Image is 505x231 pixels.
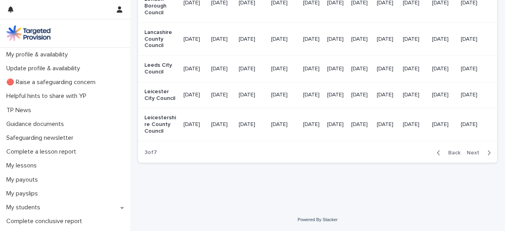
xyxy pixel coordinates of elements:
[3,176,44,184] p: My payouts
[144,29,177,49] p: Lancashire County Council
[239,121,265,128] p: [DATE]
[138,143,163,162] p: 3 of 7
[351,36,371,43] p: [DATE]
[461,36,484,43] p: [DATE]
[3,190,44,197] p: My payslips
[183,66,205,72] p: [DATE]
[211,121,232,128] p: [DATE]
[3,92,93,100] p: Helpful hints to share with YP
[443,150,460,156] span: Back
[138,23,497,55] tr: Lancashire County Council[DATE][DATE][DATE][DATE][DATE][DATE][DATE][DATE][DATE][DATE][DATE]
[6,25,50,41] img: M5nRWzHhSzIhMunXDL62
[239,92,265,98] p: [DATE]
[351,66,371,72] p: [DATE]
[3,134,80,142] p: Safeguarding newsletter
[403,36,426,43] p: [DATE]
[303,121,321,128] p: [DATE]
[327,66,345,72] p: [DATE]
[3,204,47,211] p: My students
[3,51,74,58] p: My profile & availability
[432,36,455,43] p: [DATE]
[327,36,345,43] p: [DATE]
[377,92,396,98] p: [DATE]
[461,121,484,128] p: [DATE]
[351,121,371,128] p: [DATE]
[467,150,484,156] span: Next
[461,92,484,98] p: [DATE]
[271,92,297,98] p: [DATE]
[271,121,297,128] p: [DATE]
[144,62,177,75] p: Leeds City Council
[211,66,232,72] p: [DATE]
[303,92,321,98] p: [DATE]
[464,149,497,156] button: Next
[351,92,371,98] p: [DATE]
[3,107,37,114] p: TP News
[271,66,297,72] p: [DATE]
[432,121,455,128] p: [DATE]
[3,79,102,86] p: 🔴 Raise a safeguarding concern
[403,66,426,72] p: [DATE]
[144,115,177,134] p: Leicestershire County Council
[430,149,464,156] button: Back
[297,217,337,222] a: Powered By Stacker
[239,36,265,43] p: [DATE]
[138,56,497,82] tr: Leeds City Council[DATE][DATE][DATE][DATE][DATE][DATE][DATE][DATE][DATE][DATE][DATE]
[303,66,321,72] p: [DATE]
[403,121,426,128] p: [DATE]
[3,218,88,225] p: Complete conclusive report
[144,88,177,102] p: Leicester City Council
[3,162,43,169] p: My lessons
[138,82,497,108] tr: Leicester City Council[DATE][DATE][DATE][DATE][DATE][DATE][DATE][DATE][DATE][DATE][DATE]
[183,92,205,98] p: [DATE]
[377,36,396,43] p: [DATE]
[3,120,70,128] p: Guidance documents
[403,92,426,98] p: [DATE]
[183,121,205,128] p: [DATE]
[432,66,455,72] p: [DATE]
[461,66,484,72] p: [DATE]
[211,36,232,43] p: [DATE]
[239,66,265,72] p: [DATE]
[377,66,396,72] p: [DATE]
[138,108,497,141] tr: Leicestershire County Council[DATE][DATE][DATE][DATE][DATE][DATE][DATE][DATE][DATE][DATE][DATE]
[377,121,396,128] p: [DATE]
[327,92,345,98] p: [DATE]
[327,121,345,128] p: [DATE]
[3,148,82,156] p: Complete a lesson report
[432,92,455,98] p: [DATE]
[303,36,321,43] p: [DATE]
[183,36,205,43] p: [DATE]
[271,36,297,43] p: [DATE]
[3,65,86,72] p: Update profile & availability
[211,92,232,98] p: [DATE]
